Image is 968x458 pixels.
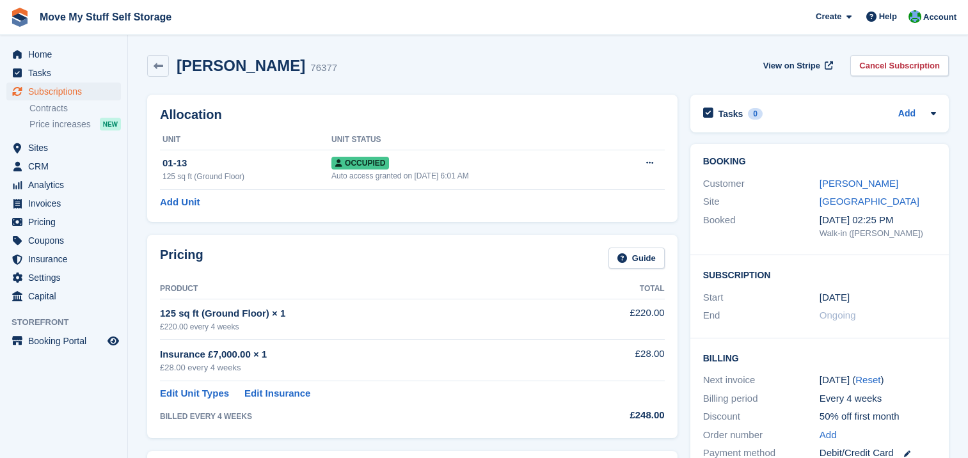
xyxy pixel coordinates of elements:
a: Add Unit [160,195,200,210]
span: Subscriptions [28,83,105,100]
div: NEW [100,118,121,130]
div: Start [703,290,820,305]
div: 01-13 [163,156,331,171]
div: [DATE] ( ) [820,373,936,388]
td: £220.00 [570,299,665,339]
a: menu [6,157,121,175]
a: menu [6,194,121,212]
h2: Tasks [718,108,743,120]
div: 76377 [310,61,337,75]
div: £248.00 [570,408,665,423]
span: Pricing [28,213,105,231]
img: stora-icon-8386f47178a22dfd0bd8f6a31ec36ba5ce8667c1dd55bd0f319d3a0aa187defe.svg [10,8,29,27]
a: [PERSON_NAME] [820,178,898,189]
span: Account [923,11,956,24]
a: menu [6,176,121,194]
div: Order number [703,428,820,443]
h2: Booking [703,157,936,167]
div: End [703,308,820,323]
div: 0 [748,108,763,120]
span: Help [879,10,897,23]
div: Site [703,194,820,209]
a: Add [898,107,916,122]
span: CRM [28,157,105,175]
a: menu [6,269,121,287]
span: Invoices [28,194,105,212]
div: Next invoice [703,373,820,388]
span: Ongoing [820,310,856,320]
div: Customer [703,177,820,191]
img: Dan [908,10,921,23]
td: £28.00 [570,340,665,381]
th: Total [570,279,665,299]
span: Booking Portal [28,332,105,350]
div: Insurance £7,000.00 × 1 [160,347,570,362]
a: menu [6,45,121,63]
div: 125 sq ft (Ground Floor) [163,171,331,182]
div: Auto access granted on [DATE] 6:01 AM [331,170,610,182]
a: Edit Insurance [244,386,310,401]
a: menu [6,64,121,82]
a: menu [6,332,121,350]
div: 125 sq ft (Ground Floor) × 1 [160,306,570,321]
a: Reset [855,374,880,385]
span: Occupied [331,157,389,170]
span: Storefront [12,316,127,329]
a: Guide [608,248,665,269]
span: Price increases [29,118,91,130]
span: Insurance [28,250,105,268]
h2: Subscription [703,268,936,281]
th: Unit [160,130,331,150]
a: menu [6,139,121,157]
div: Walk-in ([PERSON_NAME]) [820,227,936,240]
span: View on Stripe [763,59,820,72]
a: Move My Stuff Self Storage [35,6,177,28]
th: Unit Status [331,130,610,150]
span: Analytics [28,176,105,194]
a: Price increases NEW [29,117,121,131]
div: 50% off first month [820,409,936,424]
div: £220.00 every 4 weeks [160,321,570,333]
span: Tasks [28,64,105,82]
a: Preview store [106,333,121,349]
h2: Allocation [160,107,665,122]
a: menu [6,213,121,231]
a: View on Stripe [758,55,836,76]
div: Discount [703,409,820,424]
a: menu [6,287,121,305]
span: Sites [28,139,105,157]
div: Booked [703,213,820,240]
span: Capital [28,287,105,305]
a: [GEOGRAPHIC_DATA] [820,196,919,207]
a: Add [820,428,837,443]
h2: Pricing [160,248,203,269]
div: Billing period [703,391,820,406]
span: Coupons [28,232,105,249]
h2: [PERSON_NAME] [177,57,305,74]
a: Edit Unit Types [160,386,229,401]
span: Create [816,10,841,23]
a: menu [6,232,121,249]
div: [DATE] 02:25 PM [820,213,936,228]
a: Contracts [29,102,121,114]
a: menu [6,83,121,100]
th: Product [160,279,570,299]
div: BILLED EVERY 4 WEEKS [160,411,570,422]
div: Every 4 weeks [820,391,936,406]
div: £28.00 every 4 weeks [160,361,570,374]
a: menu [6,250,121,268]
a: Cancel Subscription [850,55,949,76]
span: Home [28,45,105,63]
h2: Billing [703,351,936,364]
span: Settings [28,269,105,287]
time: 2025-03-14 01:00:00 UTC [820,290,850,305]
